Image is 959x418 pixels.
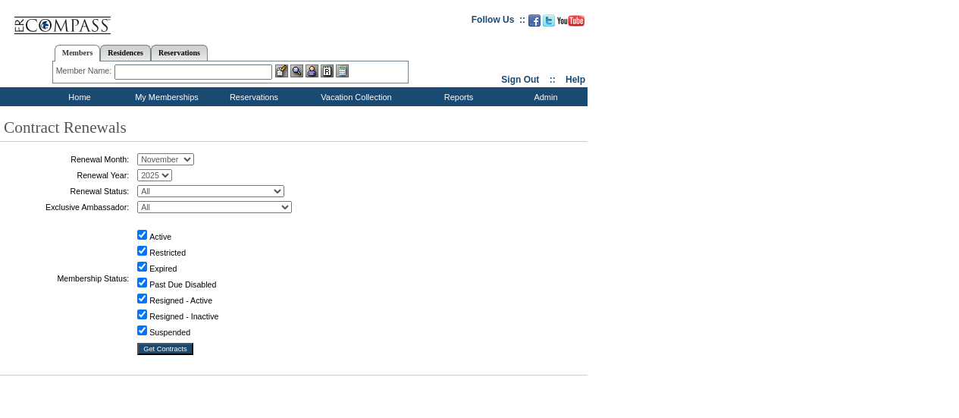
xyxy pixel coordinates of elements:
[149,328,190,337] label: Suspended
[55,45,101,61] a: Members
[149,280,216,289] label: Past Due Disabled
[100,45,151,61] a: Residences
[149,264,177,273] label: Expired
[149,312,218,321] label: Resigned - Inactive
[472,13,525,31] td: Follow Us ::
[500,87,588,106] td: Admin
[528,14,541,27] img: Become our fan on Facebook
[4,153,129,165] td: Renewal Month:
[321,64,334,77] img: Reservations
[4,217,129,339] td: Membership Status:
[566,74,585,85] a: Help
[4,185,129,197] td: Renewal Status:
[151,45,208,61] a: Reservations
[4,169,129,181] td: Renewal Year:
[501,74,539,85] a: Sign Out
[208,87,296,106] td: Reservations
[275,64,288,77] img: b_edit.gif
[550,74,556,85] span: ::
[306,64,318,77] img: Impersonate
[4,201,129,213] td: Exclusive Ambassador:
[149,248,186,257] label: Restricted
[543,19,555,28] a: Follow us on Twitter
[149,296,212,305] label: Resigned - Active
[149,232,171,241] label: Active
[543,14,555,27] img: Follow us on Twitter
[413,87,500,106] td: Reports
[336,64,349,77] img: b_calculator.gif
[557,15,584,27] img: Subscribe to our YouTube Channel
[296,87,413,106] td: Vacation Collection
[34,87,121,106] td: Home
[528,19,541,28] a: Become our fan on Facebook
[121,87,208,106] td: My Memberships
[56,64,114,77] div: Member Name:
[137,343,193,355] input: Get Contracts
[557,19,584,28] a: Subscribe to our YouTube Channel
[290,64,303,77] img: View
[13,4,111,35] img: Compass Home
